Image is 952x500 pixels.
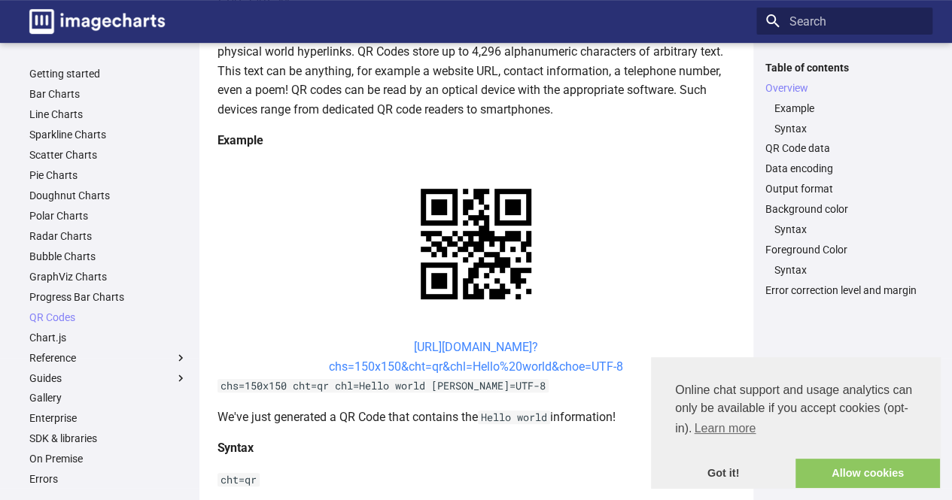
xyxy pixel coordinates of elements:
a: Gallery [29,391,187,405]
input: Search [756,8,932,35]
label: Guides [29,371,187,385]
a: Syntax [774,223,923,236]
img: logo [29,9,165,34]
a: Bar Charts [29,87,187,101]
a: Chart.js [29,331,187,344]
code: chs=150x150 cht=qr chl=Hello world [PERSON_NAME]=UTF-8 [217,379,549,392]
a: Doughnut Charts [29,189,187,202]
a: Scatter Charts [29,148,187,162]
a: Output format [765,182,923,195]
a: Overview [765,81,923,95]
a: Line Charts [29,108,187,121]
a: Syntax [774,122,923,135]
nav: Foreground Color [765,263,923,277]
a: QR Codes [29,311,187,324]
a: dismiss cookie message [651,459,795,489]
a: Background color [765,202,923,216]
a: Radar Charts [29,229,187,243]
a: SDK & libraries [29,432,187,445]
a: learn more about cookies [692,417,758,440]
a: Enterprise [29,411,187,425]
a: [URL][DOMAIN_NAME]?chs=150x150&cht=qr&chl=Hello%20world&choe=UTF-8 [329,340,623,374]
a: Foreground Color [765,243,923,256]
a: Polar Charts [29,209,187,223]
code: Hello world [478,411,550,424]
nav: Overview [765,102,923,135]
a: Syntax [774,263,923,277]
a: Data encoding [765,162,923,175]
div: cookieconsent [651,357,940,488]
p: QR codes are a popular type of two-dimensional barcode. They are also known as hardlinks or physi... [217,23,735,119]
a: Pie Charts [29,168,187,182]
label: Reference [29,351,187,365]
a: Bubble Charts [29,250,187,263]
a: Getting started [29,67,187,80]
a: Errors [29,472,187,486]
a: Progress Bar Charts [29,290,187,304]
h4: Syntax [217,438,735,458]
span: Online chat support and usage analytics can only be available if you accept cookies (opt-in). [675,381,916,440]
a: QR Code data [765,141,923,155]
p: We've just generated a QR Code that contains the information! [217,408,735,427]
a: allow cookies [795,459,940,489]
label: Table of contents [756,61,932,74]
a: Image-Charts documentation [23,3,171,40]
img: chart [394,162,558,326]
a: Sparkline Charts [29,128,187,141]
a: GraphViz Charts [29,270,187,283]
nav: Table of contents [756,61,932,298]
a: Example [774,102,923,115]
a: On Premise [29,452,187,465]
h4: Example [217,131,735,150]
code: cht=qr [217,473,260,486]
nav: Background color [765,223,923,236]
a: Error correction level and margin [765,283,923,297]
